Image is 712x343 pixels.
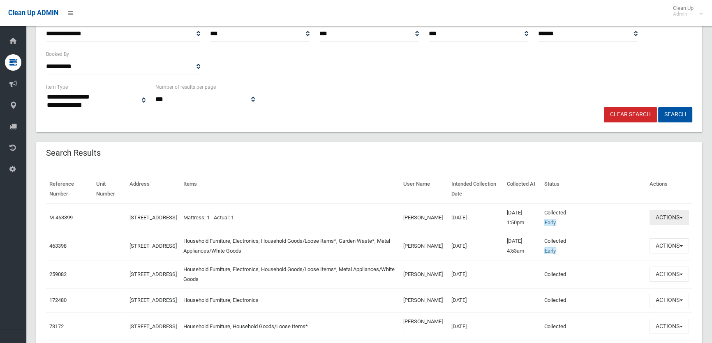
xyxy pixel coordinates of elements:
[129,271,177,277] a: [STREET_ADDRESS]
[129,297,177,303] a: [STREET_ADDRESS]
[541,288,646,312] td: Collected
[448,203,504,232] td: [DATE]
[541,232,646,260] td: Collected
[46,83,68,92] label: Item Type
[180,260,400,288] td: Household Furniture, Electronics, Household Goods/Loose Items*, Metal Appliances/White Goods
[400,203,448,232] td: [PERSON_NAME]
[504,232,541,260] td: [DATE] 4:53am
[504,203,541,232] td: [DATE] 1:50pm
[49,297,67,303] a: 172480
[93,175,127,203] th: Unit Number
[650,267,689,282] button: Actions
[448,260,504,288] td: [DATE]
[49,271,67,277] a: 259082
[448,232,504,260] td: [DATE]
[669,5,702,17] span: Clean Up
[180,312,400,341] td: Household Furniture, Household Goods/Loose Items*
[541,175,646,203] th: Status
[36,145,111,161] header: Search Results
[180,175,400,203] th: Items
[448,312,504,341] td: [DATE]
[126,175,180,203] th: Address
[504,175,541,203] th: Collected At
[180,203,400,232] td: Mattress: 1 - Actual: 1
[46,175,93,203] th: Reference Number
[448,288,504,312] td: [DATE]
[49,214,73,221] a: M-463399
[46,50,69,59] label: Booked By
[129,214,177,221] a: [STREET_ADDRESS]
[400,232,448,260] td: [PERSON_NAME]
[541,260,646,288] td: Collected
[129,323,177,329] a: [STREET_ADDRESS]
[658,107,692,122] button: Search
[49,323,64,329] a: 73172
[49,243,67,249] a: 463398
[400,175,448,203] th: User Name
[448,175,504,203] th: Intended Collection Date
[650,210,689,225] button: Actions
[604,107,657,122] a: Clear Search
[400,260,448,288] td: [PERSON_NAME]
[400,288,448,312] td: [PERSON_NAME]
[400,312,448,341] td: [PERSON_NAME] .
[155,83,216,92] label: Number of results per page
[180,232,400,260] td: Household Furniture, Electronics, Household Goods/Loose Items*, Garden Waste*, Metal Appliances/W...
[673,11,694,17] small: Admin
[646,175,692,203] th: Actions
[541,312,646,341] td: Collected
[650,319,689,334] button: Actions
[544,219,556,226] span: Early
[8,9,58,17] span: Clean Up ADMIN
[650,238,689,253] button: Actions
[650,293,689,308] button: Actions
[541,203,646,232] td: Collected
[180,288,400,312] td: Household Furniture, Electronics
[544,247,556,254] span: Early
[129,243,177,249] a: [STREET_ADDRESS]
